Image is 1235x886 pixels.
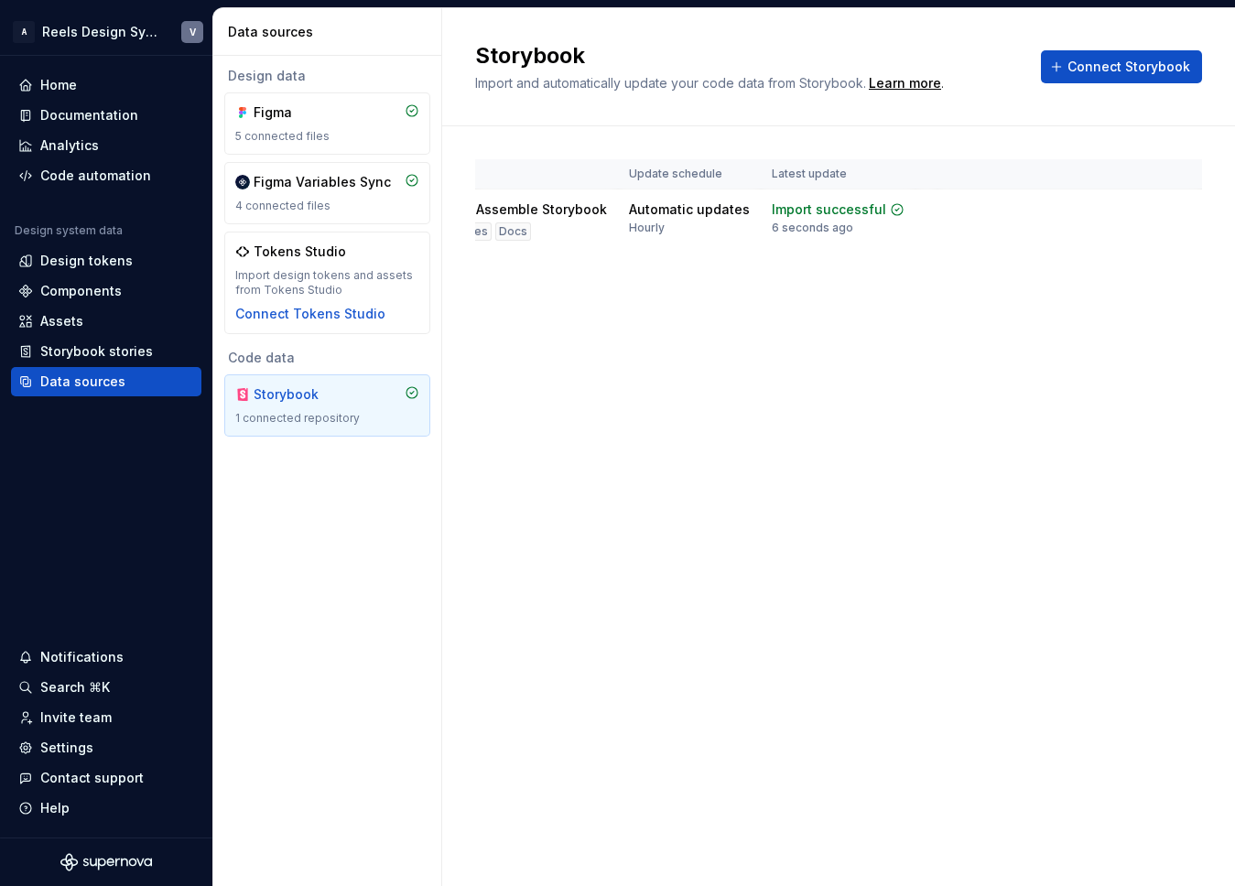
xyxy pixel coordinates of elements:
div: Code data [224,349,430,367]
a: Figma Variables Sync4 connected files [224,162,430,224]
a: Home [11,70,201,100]
a: Code automation [11,161,201,190]
div: Notifications [40,648,124,666]
th: Connection [386,159,618,189]
svg: Supernova Logo [60,853,152,871]
button: Notifications [11,643,201,672]
div: V [190,25,196,39]
div: 1 connected repository [235,411,419,426]
div: Import successful [772,200,886,219]
div: Docs [495,222,531,241]
div: Home [40,76,77,94]
div: Storybook stories [40,342,153,361]
div: Data sources [228,23,434,41]
div: Invite team [40,708,112,727]
span: . [866,77,944,91]
div: Components [40,282,122,300]
div: Documentation [40,106,138,124]
div: A [13,21,35,43]
div: Code automation [40,167,151,185]
th: Update schedule [618,159,761,189]
div: Design tokens [40,252,133,270]
div: 6 seconds ago [772,221,853,235]
a: Design tokens [11,246,201,276]
a: Storybook stories [11,337,201,366]
div: Analytics [40,136,99,155]
a: Learn more [869,74,941,92]
div: Storybook [254,385,341,404]
button: Help [11,794,201,823]
button: AReels Design SystemV [4,12,209,51]
a: Components [11,276,201,306]
a: Figma5 connected files [224,92,430,155]
div: CTV Assemble Storybook [445,200,607,219]
div: Figma Variables Sync [254,173,391,191]
button: Connect Storybook [1041,50,1202,83]
div: Contact support [40,769,144,787]
div: Reels Design System [42,23,159,41]
a: Data sources [11,367,201,396]
div: Hourly [629,221,665,235]
div: Help [40,799,70,817]
div: Import design tokens and assets from Tokens Studio [235,268,419,297]
a: Tokens StudioImport design tokens and assets from Tokens StudioConnect Tokens Studio [224,232,430,334]
div: 5 connected files [235,129,419,144]
div: Settings [40,739,93,757]
div: Search ⌘K [40,678,110,697]
th: Latest update [761,159,915,189]
div: Design system data [15,223,123,238]
a: Invite team [11,703,201,732]
button: Connect Tokens Studio [235,305,385,323]
div: Assets [40,312,83,330]
a: Settings [11,733,201,762]
a: Analytics [11,131,201,160]
div: Figma [254,103,341,122]
span: Connect Storybook [1067,58,1190,76]
div: Tokens Studio [254,243,346,261]
div: Automatic updates [629,200,750,219]
div: 4 connected files [235,199,419,213]
a: Storybook1 connected repository [224,374,430,437]
h2: Storybook [475,41,1019,70]
a: Documentation [11,101,201,130]
button: Contact support [11,763,201,793]
div: Data sources [40,373,125,391]
div: Design data [224,67,430,85]
a: Assets [11,307,201,336]
span: Import and automatically update your code data from Storybook. [475,75,866,91]
button: Search ⌘K [11,673,201,702]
